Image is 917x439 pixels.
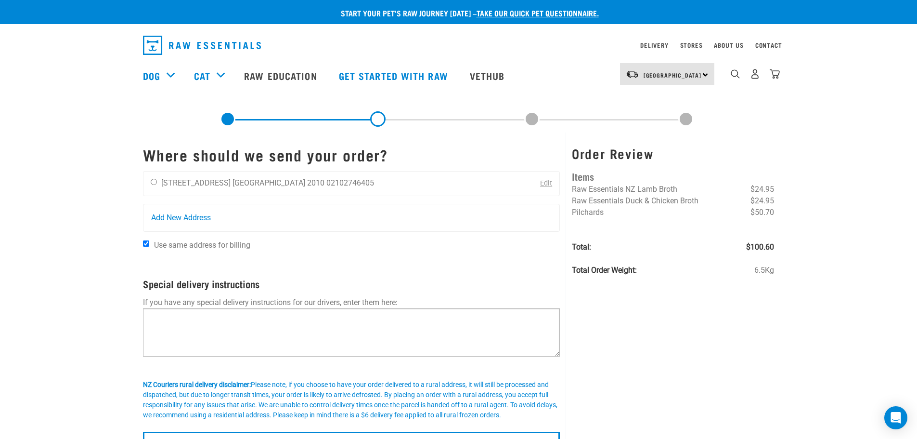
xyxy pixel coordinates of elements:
[572,169,774,184] h4: Items
[644,73,702,77] span: [GEOGRAPHIC_DATA]
[572,266,637,275] strong: Total Order Weight:
[626,70,639,79] img: van-moving.png
[572,185,677,194] span: Raw Essentials NZ Lamb Broth
[143,278,560,289] h4: Special delivery instructions
[746,241,774,253] span: $100.60
[326,178,374,187] li: 02102746405
[572,208,604,217] span: Pilchards
[194,68,210,83] a: Cat
[232,178,324,187] li: [GEOGRAPHIC_DATA] 2010
[143,204,560,231] a: Add New Address
[143,381,251,388] b: NZ Couriers rural delivery disclaimer:
[143,240,149,247] input: Use same address for billing
[154,240,250,250] span: Use same address for billing
[714,43,743,47] a: About Us
[640,43,668,47] a: Delivery
[143,68,160,83] a: Dog
[329,56,460,95] a: Get started with Raw
[755,43,782,47] a: Contact
[477,11,599,15] a: take our quick pet questionnaire.
[161,178,231,187] li: [STREET_ADDRESS]
[143,146,560,163] h1: Where should we send your order?
[572,146,774,161] h3: Order Review
[731,69,740,79] img: home-icon-1@2x.png
[754,265,774,276] span: 6.5Kg
[143,36,261,55] img: Raw Essentials Logo
[750,195,774,207] span: $24.95
[770,69,780,79] img: home-icon@2x.png
[572,242,591,252] strong: Total:
[750,207,774,218] span: $50.70
[540,179,552,187] a: Edit
[680,43,703,47] a: Stores
[750,184,774,195] span: $24.95
[234,56,329,95] a: Raw Education
[143,380,560,420] div: Please note, if you choose to have your order delivered to a rural address, it will still be proc...
[572,196,698,205] span: Raw Essentials Duck & Chicken Broth
[460,56,517,95] a: Vethub
[884,406,907,429] div: Open Intercom Messenger
[143,297,560,308] p: If you have any special delivery instructions for our drivers, enter them here:
[750,69,760,79] img: user.png
[151,212,211,224] span: Add New Address
[135,32,782,59] nav: dropdown navigation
